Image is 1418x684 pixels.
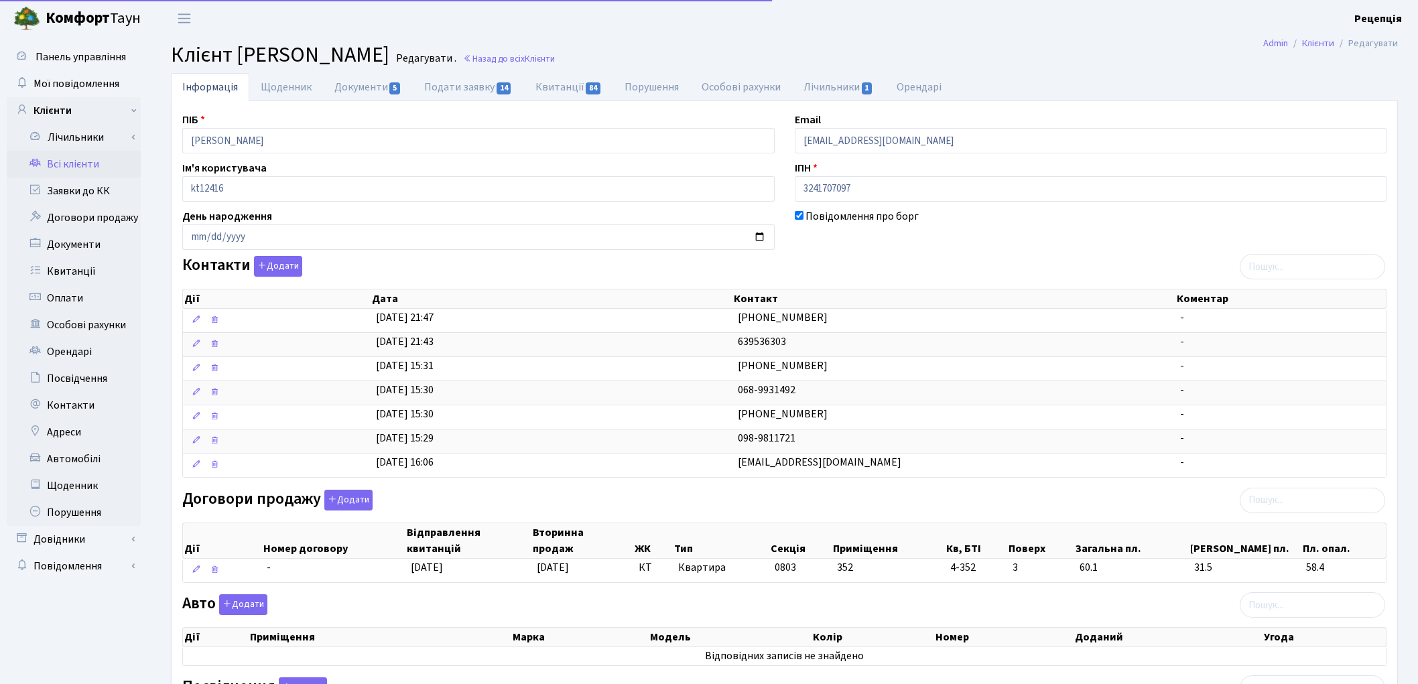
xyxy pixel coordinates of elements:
[586,82,600,94] span: 84
[812,628,934,646] th: Колір
[7,151,141,178] a: Всі клієнти
[525,52,555,65] span: Клієнти
[219,594,267,615] button: Авто
[251,254,302,277] a: Додати
[738,358,828,373] span: [PHONE_NUMBER]
[262,523,406,558] th: Номер договору
[511,628,649,646] th: Марка
[376,431,434,446] span: [DATE] 15:29
[524,73,613,101] a: Квитанції
[1013,560,1069,575] span: 3
[1180,455,1184,470] span: -
[183,628,249,646] th: Дії
[738,383,795,397] span: 068-9931492
[7,258,141,285] a: Квитанції
[649,628,812,646] th: Модель
[182,256,302,277] label: Контакти
[1080,560,1183,575] span: 60.1
[795,112,821,128] label: Email
[837,560,853,575] span: 352
[7,419,141,446] a: Адреси
[950,560,1002,575] span: 4-352
[323,73,413,101] a: Документи
[1354,11,1402,27] a: Рецепція
[321,487,373,510] a: Додати
[1175,289,1387,308] th: Коментар
[738,431,795,446] span: 098-9811721
[795,160,818,176] label: ІПН
[1302,36,1334,50] a: Клієнти
[376,334,434,349] span: [DATE] 21:43
[13,5,40,32] img: logo.png
[183,289,371,308] th: Дії
[1240,592,1385,618] input: Пошук...
[7,178,141,204] a: Заявки до КК
[1243,29,1418,58] nav: breadcrumb
[46,7,141,30] span: Таун
[1180,383,1184,397] span: -
[183,647,1386,665] td: Відповідних записів не знайдено
[1334,36,1398,51] li: Редагувати
[389,82,400,94] span: 5
[1180,334,1184,349] span: -
[182,490,373,510] label: Договори продажу
[613,73,690,101] a: Порушення
[1074,628,1263,646] th: Доданий
[1074,523,1189,558] th: Загальна пл.
[945,523,1007,558] th: Кв, БТІ
[862,82,873,94] span: 1
[1180,310,1184,325] span: -
[885,73,953,101] a: Орендарі
[7,526,141,553] a: Довідники
[168,7,201,29] button: Переключити навігацію
[633,523,673,558] th: ЖК
[376,455,434,470] span: [DATE] 16:06
[832,523,945,558] th: Приміщення
[7,231,141,258] a: Документи
[1301,523,1387,558] th: Пл. опал.
[1263,628,1386,646] th: Угода
[738,407,828,421] span: [PHONE_NUMBER]
[7,70,141,97] a: Мої повідомлення
[371,289,732,308] th: Дата
[1194,560,1296,575] span: 31.5
[792,73,885,101] a: Лічильники
[1354,11,1402,26] b: Рецепція
[36,50,126,64] span: Панель управління
[7,97,141,124] a: Клієнти
[7,338,141,365] a: Орендарі
[182,208,272,224] label: День народження
[34,76,119,91] span: Мої повідомлення
[673,523,770,558] th: Тип
[738,455,901,470] span: [EMAIL_ADDRESS][DOMAIN_NAME]
[376,407,434,421] span: [DATE] 15:30
[531,523,633,558] th: Вторинна продаж
[171,73,249,101] a: Інформація
[690,73,792,101] a: Особові рахунки
[1240,254,1385,279] input: Пошук...
[805,208,919,224] label: Повідомлення про борг
[732,289,1175,308] th: Контакт
[639,560,667,575] span: КТ
[769,523,832,558] th: Секція
[7,472,141,499] a: Щоденник
[497,82,511,94] span: 14
[7,365,141,392] a: Посвідчення
[15,124,141,151] a: Лічильники
[7,392,141,419] a: Контакти
[7,204,141,231] a: Договори продажу
[216,592,267,616] a: Додати
[182,160,267,176] label: Ім'я користувача
[405,523,531,558] th: Відправлення квитанцій
[182,594,267,615] label: Авто
[249,73,323,101] a: Щоденник
[376,358,434,373] span: [DATE] 15:31
[1180,431,1184,446] span: -
[411,560,443,575] span: [DATE]
[7,312,141,338] a: Особові рахунки
[678,560,764,575] span: Квартира
[393,52,456,65] small: Редагувати .
[182,112,205,128] label: ПІБ
[7,44,141,70] a: Панель управління
[171,40,389,70] span: Клієнт [PERSON_NAME]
